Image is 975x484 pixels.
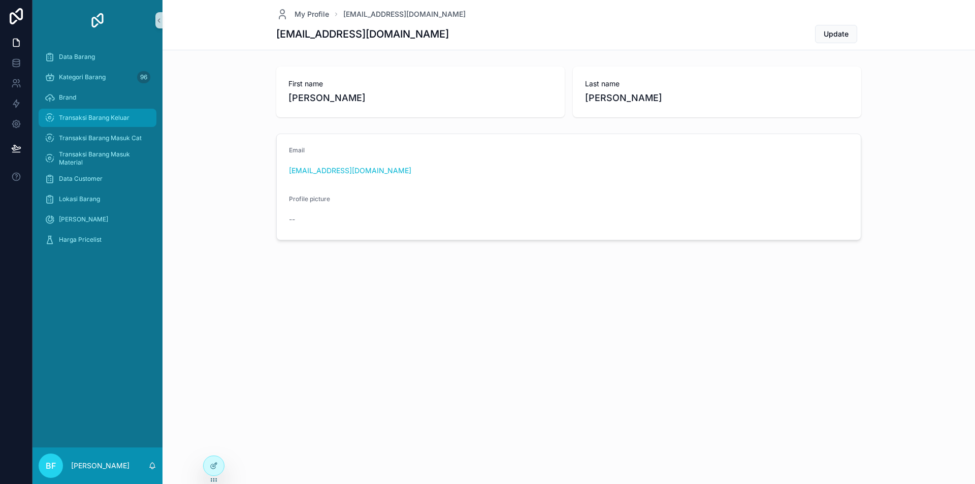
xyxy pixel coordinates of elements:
a: My Profile [276,8,329,20]
span: First name [288,79,552,89]
a: Data Barang [39,48,156,66]
div: 96 [137,71,150,83]
span: Lokasi Barang [59,195,100,203]
span: Transaksi Barang Masuk Cat [59,134,142,142]
span: Update [824,29,849,39]
button: Update [815,25,857,43]
h1: [EMAIL_ADDRESS][DOMAIN_NAME] [276,27,449,41]
span: Transaksi Barang Masuk Material [59,150,146,167]
span: Brand [59,93,76,102]
span: Kategori Barang [59,73,106,81]
span: Data Barang [59,53,95,61]
a: [EMAIL_ADDRESS][DOMAIN_NAME] [343,9,466,19]
img: App logo [89,12,106,28]
span: [PERSON_NAME] [59,215,108,223]
a: [PERSON_NAME] [39,210,156,229]
span: [PERSON_NAME] [585,91,849,105]
span: Profile picture [289,195,330,203]
span: Transaksi Barang Keluar [59,114,129,122]
a: [EMAIL_ADDRESS][DOMAIN_NAME] [289,166,411,176]
a: Brand [39,88,156,107]
span: Data Customer [59,175,103,183]
div: scrollable content [32,41,162,262]
p: [PERSON_NAME] [71,461,129,471]
span: My Profile [295,9,329,19]
a: Harga Pricelist [39,231,156,249]
a: Kategori Barang96 [39,68,156,86]
span: Last name [585,79,849,89]
span: BF [46,460,56,472]
span: Email [289,146,305,154]
a: Transaksi Barang Masuk Cat [39,129,156,147]
span: -- [289,214,295,224]
a: Transaksi Barang Keluar [39,109,156,127]
span: [PERSON_NAME] [288,91,552,105]
span: Harga Pricelist [59,236,102,244]
a: Data Customer [39,170,156,188]
a: Lokasi Barang [39,190,156,208]
a: Transaksi Barang Masuk Material [39,149,156,168]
